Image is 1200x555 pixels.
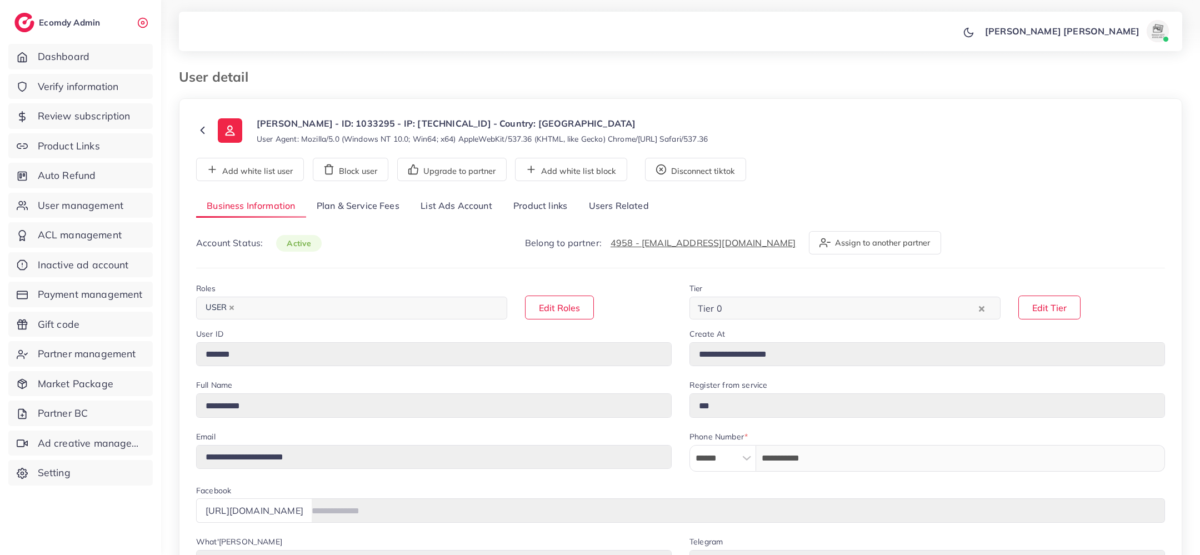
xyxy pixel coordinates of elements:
[8,222,153,248] a: ACL management
[696,300,724,317] span: Tier 0
[8,193,153,218] a: User management
[38,228,122,242] span: ACL management
[8,371,153,397] a: Market Package
[689,283,703,294] label: Tier
[1018,296,1081,319] button: Edit Tier
[276,235,322,252] span: active
[8,341,153,367] a: Partner management
[689,328,725,339] label: Create At
[1147,20,1169,42] img: avatar
[645,158,746,181] button: Disconnect tiktok
[196,297,507,319] div: Search for option
[196,379,232,391] label: Full Name
[196,158,304,181] button: Add white list user
[196,485,231,496] label: Facebook
[196,194,306,218] a: Business Information
[38,139,100,153] span: Product Links
[689,379,767,391] label: Register from service
[229,305,234,311] button: Deselect USER
[8,103,153,129] a: Review subscription
[611,237,796,248] a: 4958 - [EMAIL_ADDRESS][DOMAIN_NAME]
[8,252,153,278] a: Inactive ad account
[196,328,223,339] label: User ID
[38,287,143,302] span: Payment management
[201,300,239,316] span: USER
[196,283,216,294] label: Roles
[515,158,627,181] button: Add white list block
[525,296,594,319] button: Edit Roles
[410,194,503,218] a: List Ads Account
[196,431,216,442] label: Email
[8,133,153,159] a: Product Links
[8,460,153,486] a: Setting
[809,231,941,254] button: Assign to another partner
[38,317,79,332] span: Gift code
[241,299,493,317] input: Search for option
[38,168,96,183] span: Auto Refund
[8,163,153,188] a: Auto Refund
[726,299,976,317] input: Search for option
[218,118,242,143] img: ic-user-info.36bf1079.svg
[8,44,153,69] a: Dashboard
[8,312,153,337] a: Gift code
[689,431,748,442] label: Phone Number
[689,297,1001,319] div: Search for option
[38,198,123,213] span: User management
[196,498,312,522] div: [URL][DOMAIN_NAME]
[14,13,34,32] img: logo
[257,117,708,130] p: [PERSON_NAME] - ID: 1033295 - IP: [TECHNICAL_ID] - Country: [GEOGRAPHIC_DATA]
[8,74,153,99] a: Verify information
[985,24,1139,38] p: [PERSON_NAME] [PERSON_NAME]
[38,406,88,421] span: Partner BC
[689,536,723,547] label: Telegram
[8,401,153,426] a: Partner BC
[39,17,103,28] h2: Ecomdy Admin
[525,236,796,249] p: Belong to partner:
[179,69,257,85] h3: User detail
[38,436,144,451] span: Ad creative management
[979,20,1173,42] a: [PERSON_NAME] [PERSON_NAME]avatar
[38,79,119,94] span: Verify information
[979,302,984,314] button: Clear Selected
[38,49,89,64] span: Dashboard
[503,194,578,218] a: Product links
[8,431,153,456] a: Ad creative management
[313,158,388,181] button: Block user
[578,194,659,218] a: Users Related
[38,466,71,480] span: Setting
[196,536,282,547] label: What'[PERSON_NAME]
[38,377,113,391] span: Market Package
[38,347,136,361] span: Partner management
[196,236,322,250] p: Account Status:
[14,13,103,32] a: logoEcomdy Admin
[397,158,507,181] button: Upgrade to partner
[38,109,131,123] span: Review subscription
[306,194,410,218] a: Plan & Service Fees
[257,133,708,144] small: User Agent: Mozilla/5.0 (Windows NT 10.0; Win64; x64) AppleWebKit/537.36 (KHTML, like Gecko) Chro...
[38,258,129,272] span: Inactive ad account
[8,282,153,307] a: Payment management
